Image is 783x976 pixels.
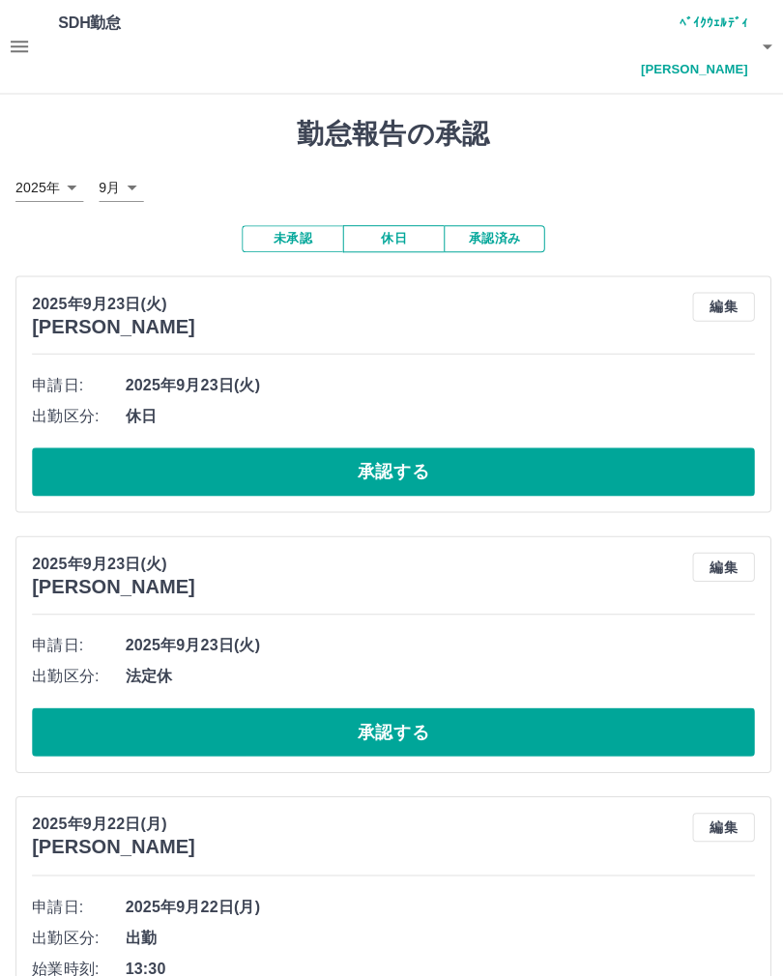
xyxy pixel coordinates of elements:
p: 2025年9月22日(月) [32,809,194,832]
p: 2025年9月23日(火) [32,550,194,573]
button: 承認する [32,704,751,753]
span: 法定休 [125,662,751,685]
span: 休日 [125,403,751,426]
h1: 勤怠報告の承認 [15,117,768,150]
span: 2025年9月22日(月) [125,891,751,914]
button: 編集 [689,550,751,579]
div: 2025年 [15,173,83,201]
span: 出勤区分: [32,922,125,945]
span: 2025年9月23日(火) [125,372,751,395]
span: 2025年9月23日(火) [125,631,751,654]
h3: [PERSON_NAME] [32,832,194,854]
h3: [PERSON_NAME] [32,573,194,595]
button: 編集 [689,809,751,838]
span: 申請日: [32,372,125,395]
p: 2025年9月23日(火) [32,291,194,314]
span: 始業時刻: [32,953,125,976]
div: 9月 [99,173,143,201]
span: 申請日: [32,891,125,914]
button: 休日 [341,224,442,251]
span: 出勤区分: [32,403,125,426]
span: 申請日: [32,631,125,654]
button: 未承認 [241,224,341,251]
button: 承認する [32,445,751,494]
span: 13:30 [125,953,751,976]
button: 編集 [689,291,751,320]
button: 承認済み [442,224,542,251]
h3: [PERSON_NAME] [32,314,194,336]
span: 出勤区分: [32,662,125,685]
span: 出勤 [125,922,751,945]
